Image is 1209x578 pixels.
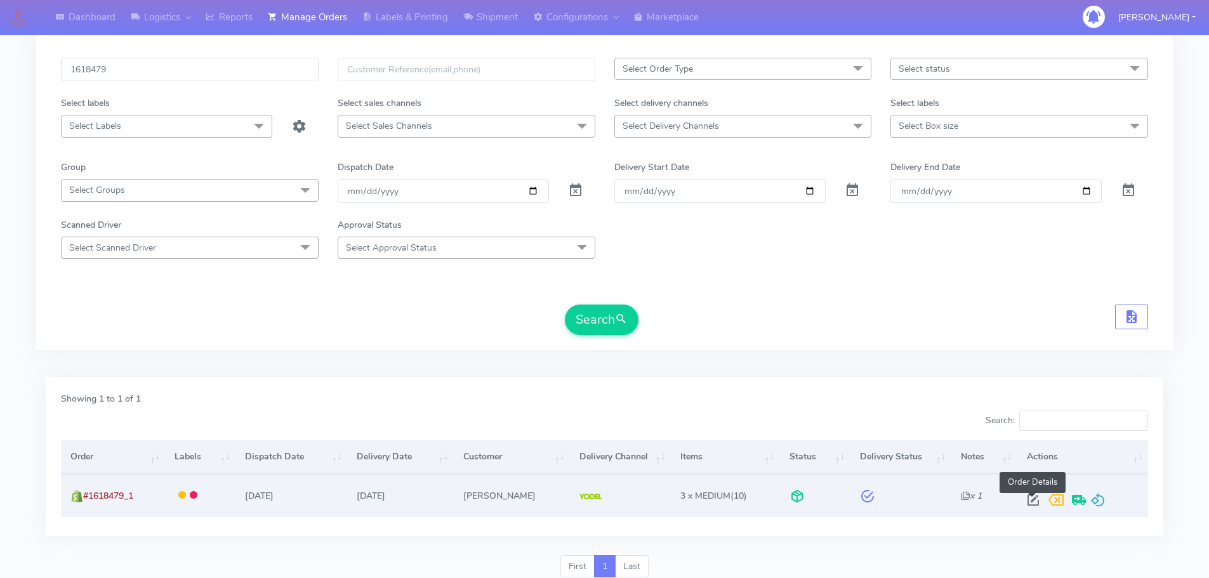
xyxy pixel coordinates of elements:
[594,555,616,578] a: 1
[951,440,1017,474] th: Notes: activate to sort column ascending
[346,120,432,132] span: Select Sales Channels
[235,474,347,516] td: [DATE]
[61,161,86,174] label: Group
[680,490,747,502] span: (10)
[614,96,708,110] label: Select delivery channels
[570,440,671,474] th: Delivery Channel: activate to sort column ascending
[453,474,569,516] td: [PERSON_NAME]
[61,392,141,405] label: Showing 1 to 1 of 1
[61,58,319,81] input: Order Id
[235,440,347,474] th: Dispatch Date: activate to sort column ascending
[61,96,110,110] label: Select labels
[899,120,958,132] span: Select Box size
[986,411,1148,431] label: Search:
[961,490,982,502] i: x 1
[579,494,602,500] img: Yodel
[890,96,939,110] label: Select labels
[346,242,437,254] span: Select Approval Status
[61,218,121,232] label: Scanned Driver
[850,440,951,474] th: Delivery Status: activate to sort column ascending
[890,161,960,174] label: Delivery End Date
[899,63,950,75] span: Select status
[338,218,402,232] label: Approval Status
[614,161,689,174] label: Delivery Start Date
[338,58,595,81] input: Customer Reference(email,phone)
[453,440,569,474] th: Customer: activate to sort column ascending
[69,184,125,196] span: Select Groups
[347,440,454,474] th: Delivery Date: activate to sort column ascending
[671,440,780,474] th: Items: activate to sort column ascending
[347,474,454,516] td: [DATE]
[83,490,133,502] span: #1618479_1
[680,490,730,502] span: 3 x MEDIUM
[1019,411,1148,431] input: Search:
[623,120,719,132] span: Select Delivery Channels
[69,120,121,132] span: Select Labels
[338,161,393,174] label: Dispatch Date
[69,242,156,254] span: Select Scanned Driver
[623,63,693,75] span: Select Order Type
[1017,440,1148,474] th: Actions: activate to sort column ascending
[61,440,165,474] th: Order: activate to sort column ascending
[565,305,638,335] button: Search
[1109,4,1205,30] button: [PERSON_NAME]
[780,440,850,474] th: Status: activate to sort column ascending
[338,96,421,110] label: Select sales channels
[165,440,235,474] th: Labels: activate to sort column ascending
[70,490,83,502] img: shopify.png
